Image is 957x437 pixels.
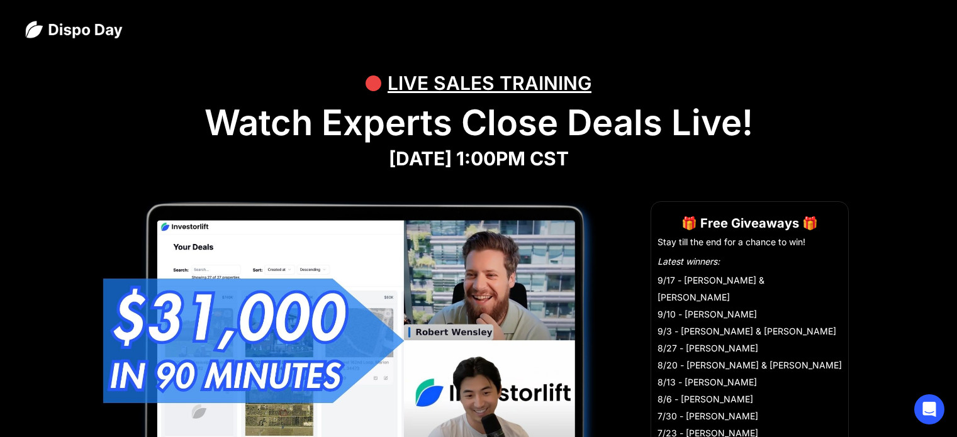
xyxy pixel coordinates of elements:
[658,256,720,267] em: Latest winners:
[914,394,944,424] div: Open Intercom Messenger
[658,236,842,248] li: Stay till the end for a chance to win!
[25,102,932,144] h1: Watch Experts Close Deals Live!
[681,216,818,231] strong: 🎁 Free Giveaways 🎁
[388,64,591,102] div: LIVE SALES TRAINING
[389,147,569,170] strong: [DATE] 1:00PM CST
